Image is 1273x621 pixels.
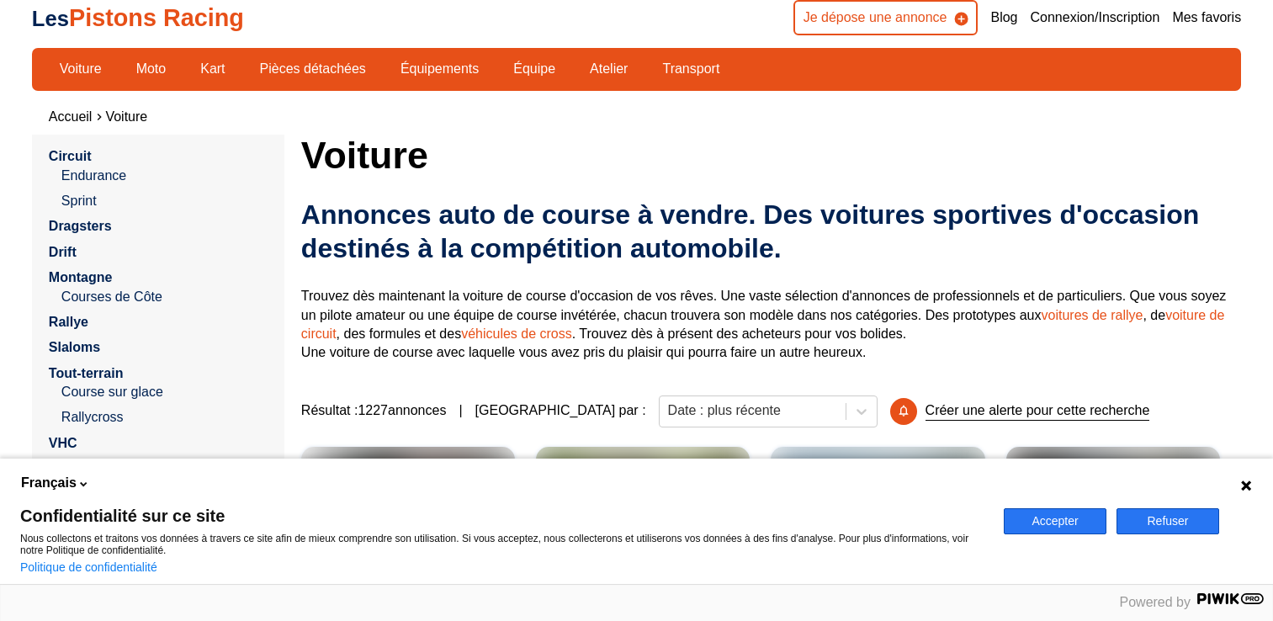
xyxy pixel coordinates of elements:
a: Transport [651,55,730,83]
a: Équipe [502,55,566,83]
a: Atelier [579,55,639,83]
button: Accepter [1004,508,1106,534]
a: voitures de rallye [1042,308,1143,322]
span: Les [32,7,69,30]
a: LesPistons Racing [32,4,244,31]
a: Tout-terrain [49,366,124,380]
img: Aston Martin DB9 Volante [301,447,515,573]
a: Endurance [61,167,268,185]
img: 1966 Volvo [771,447,984,573]
button: Refuser [1117,508,1219,534]
a: Kart [189,55,236,83]
a: Montagne [49,270,113,284]
a: Rallye [49,315,88,329]
a: Moto [125,55,178,83]
p: Nous collectons et traitons vos données à travers ce site afin de mieux comprendre son utilisatio... [20,533,984,556]
img: Opel GT uit 1972 [1006,447,1220,573]
p: [GEOGRAPHIC_DATA] par : [475,401,646,420]
a: Opel GT uit 1972[GEOGRAPHIC_DATA] [1006,447,1220,573]
a: Circuit [49,149,92,163]
a: Mes favoris [1172,8,1241,27]
p: Trouvez dès maintenant la voiture de course d'occasion de vos rêves. Une vaste sélection d'annonc... [301,287,1241,363]
a: Courses de Côte [61,288,268,306]
p: Créer une alerte pour cette recherche [926,401,1150,421]
a: Dragsters [49,219,112,233]
span: | [459,401,462,420]
img: 2015 Porsche Cayman [536,447,750,573]
a: Course sur glace [61,383,268,401]
a: Rallycross [61,408,268,427]
a: Politique de confidentialité [20,560,157,574]
span: Confidentialité sur ce site [20,507,984,524]
a: VHC [49,436,77,450]
a: Sprint [61,192,268,210]
a: Accueil [49,109,93,124]
a: Pièces détachées [249,55,377,83]
a: Drift [49,245,77,259]
h1: Voiture [301,135,1241,175]
a: 1966 Volvo[GEOGRAPHIC_DATA] [771,447,984,573]
span: Résultat : 1227 annonces [301,401,447,420]
a: Connexion/Inscription [1031,8,1160,27]
a: Slaloms [49,340,100,354]
a: Voiture [49,55,113,83]
a: 2015 Porsche Cayman[GEOGRAPHIC_DATA] [536,447,750,573]
a: Aston Martin DB9 Volante49 [301,447,515,573]
a: véhicules de cross [461,326,572,341]
a: Équipements [390,55,490,83]
span: Powered by [1120,595,1191,609]
a: Blog [990,8,1017,27]
h2: Annonces auto de course à vendre. Des voitures sportives d'occasion destinés à la compétition aut... [301,198,1241,265]
span: Français [21,474,77,492]
a: Voiture [105,109,147,124]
